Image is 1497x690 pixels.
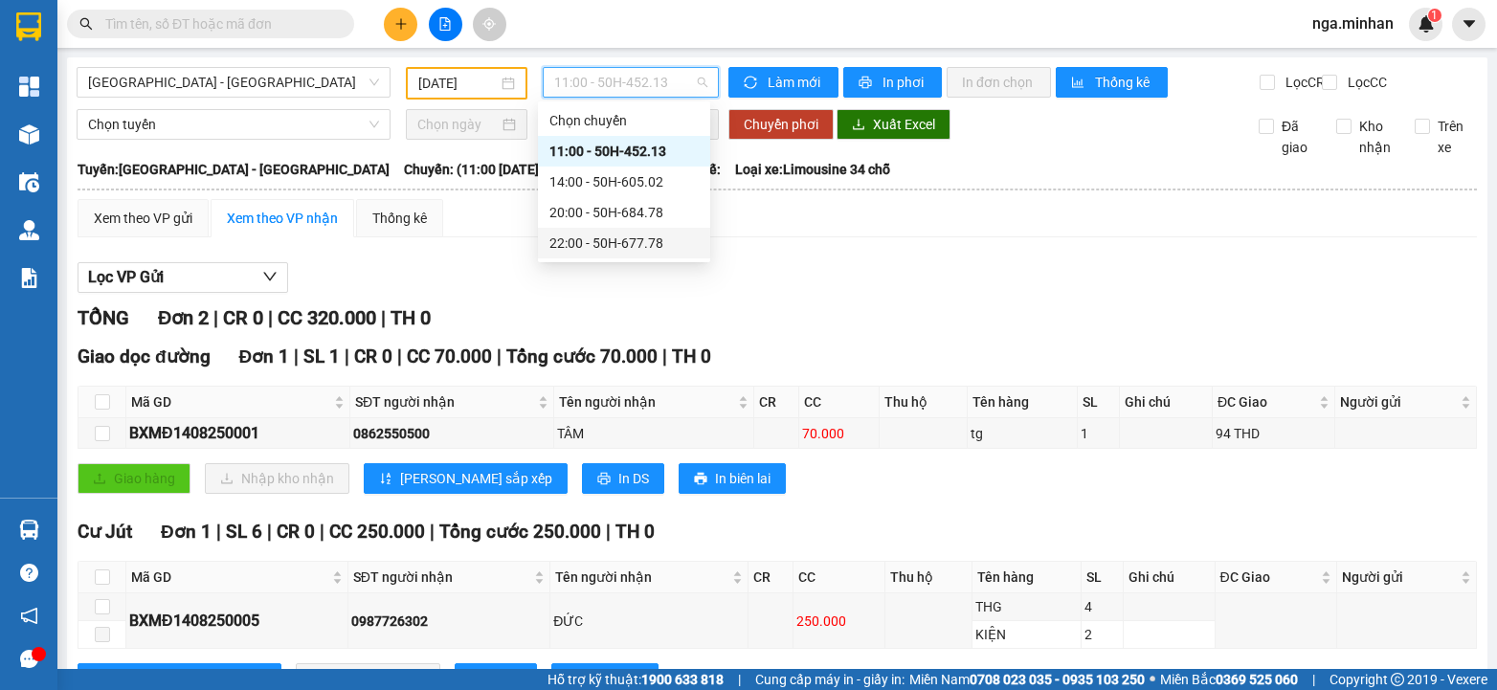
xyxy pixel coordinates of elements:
span: sort-ascending [379,472,392,487]
button: aim [473,8,506,41]
span: Kho nhận [1352,116,1399,158]
span: | [738,669,741,690]
span: Đơn 2 [158,306,209,329]
th: SL [1078,387,1120,418]
span: CC 320.000 [278,306,376,329]
span: | [662,345,667,367]
span: [PERSON_NAME] sắp xếp [114,668,266,689]
span: CR 0 [354,345,392,367]
span: Đã giao [1274,116,1322,158]
span: plus [394,17,408,31]
span: TỔNG [78,306,129,329]
strong: 0369 525 060 [1216,672,1298,687]
span: 1 [1431,9,1438,22]
span: TH 0 [391,306,431,329]
input: Chọn ngày [417,114,499,135]
td: 0862550500 [350,418,555,449]
span: copyright [1391,673,1404,686]
span: Cư Jút [78,521,132,543]
span: Tên người nhận [559,391,733,412]
span: | [267,521,272,543]
img: logo-vxr [16,12,41,41]
span: Miền Nam [909,669,1145,690]
span: 11:00 - 50H-452.13 [554,68,707,97]
span: notification [20,607,38,625]
img: solution-icon [19,268,39,288]
div: Xem theo VP gửi [94,208,192,229]
div: THG [975,596,1078,617]
div: LÝ [164,62,441,85]
span: Lọc VP Gửi [88,265,164,289]
span: CC 70.000 [407,345,492,367]
img: warehouse-icon [19,520,39,540]
span: ⚪️ [1150,676,1155,683]
button: In đơn chọn [947,67,1051,98]
div: 4 [1084,596,1120,617]
div: ĐỨC [553,611,744,632]
span: [PERSON_NAME] sắp xếp [400,468,552,489]
th: Tên hàng [968,387,1078,418]
span: Lọc CC [1340,72,1390,93]
button: plus [384,8,417,41]
span: Trên xe [1430,116,1478,158]
span: | [606,521,611,543]
img: dashboard-icon [19,77,39,97]
span: question-circle [20,564,38,582]
span: Miền Bắc [1160,669,1298,690]
button: downloadNhập kho nhận [205,463,349,494]
button: printerIn DS [582,463,664,494]
span: Nhận: [164,18,210,38]
span: printer [859,76,875,91]
span: TH 0 [615,521,655,543]
strong: 0708 023 035 - 0935 103 250 [970,672,1145,687]
span: Tổng cước 250.000 [439,521,601,543]
td: TÂM [554,418,753,449]
span: Đơn 1 [161,521,212,543]
span: Sài Gòn - Đắk Nông [88,68,379,97]
div: Thống kê [372,208,427,229]
div: 70.000 [802,423,876,444]
img: warehouse-icon [19,220,39,240]
button: printerIn biên lai [679,463,786,494]
span: | [1312,669,1315,690]
span: Tổng cước 70.000 [506,345,658,367]
div: 0987726302 [351,611,547,632]
span: Mã GD [131,391,330,412]
span: Chọn tuyến [88,110,379,139]
span: SĐT người nhận [355,391,535,412]
div: Xem theo VP nhận [227,208,338,229]
img: icon-new-feature [1418,15,1435,33]
span: CC 250.000 [329,521,425,543]
th: CR [754,387,800,418]
span: down [262,269,278,284]
span: | [213,306,218,329]
input: Tìm tên, số ĐT hoặc mã đơn [105,13,331,34]
span: file-add [438,17,452,31]
div: Chọn chuyến [538,105,710,136]
div: Chọn chuyến [549,110,699,131]
td: 0987726302 [348,593,551,649]
span: Giao dọc đường [78,345,211,367]
td: BXMĐ1408250001 [126,418,350,449]
th: Ghi chú [1120,387,1213,418]
span: Mã GD [131,567,328,588]
span: In biên lai [588,668,643,689]
div: 0398131015 [164,85,441,112]
div: 94 THD [1216,423,1331,444]
span: Hỗ trợ kỹ thuật: [547,669,724,690]
span: Đơn 1 [239,345,290,367]
div: 1 [1081,423,1116,444]
th: SL [1082,562,1124,593]
span: ĐC Giao [1218,391,1315,412]
span: Xuất Excel [873,114,935,135]
span: bar-chart [1071,76,1087,91]
span: CR 0 [277,521,315,543]
div: TÂM [557,423,749,444]
button: Chuyển phơi [728,109,834,140]
span: aim [482,17,496,31]
span: In DS [618,468,649,489]
span: | [294,345,299,367]
div: 11:00 - 50H-452.13 [549,141,699,162]
span: | [345,345,349,367]
span: ĐC Giao [1220,567,1317,588]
